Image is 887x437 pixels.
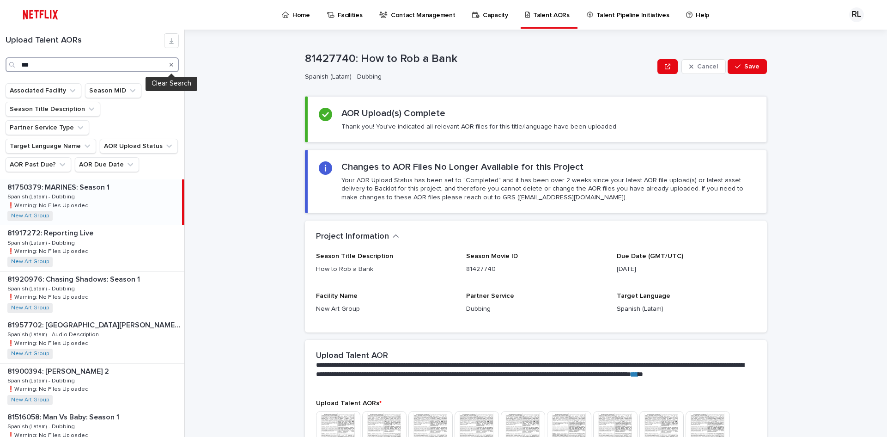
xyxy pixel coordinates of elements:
button: Season MID [85,83,141,98]
p: 81427740 [466,265,605,274]
a: New Art Group [11,397,49,403]
p: 81917272: Reporting Live [7,227,95,238]
p: 81750379: MARINES: Season 1 [7,181,111,192]
span: Target Language [617,293,670,299]
p: [DATE] [617,265,756,274]
button: AOR Past Due? [6,157,71,172]
p: ❗️Warning: No Files Uploaded [7,339,91,347]
span: Upload Talent AORs [316,400,382,406]
p: Spanish (Latam) - Audio Description [7,330,101,338]
p: Spanish (Latam) - Dubbing [7,422,77,430]
a: New Art Group [11,351,49,357]
span: Partner Service [466,293,514,299]
h1: Upload Talent AORs [6,36,164,46]
span: Cancel [697,63,718,70]
button: Partner Service Type [6,120,89,135]
button: Target Language Name [6,139,96,154]
p: Dubbing [466,304,605,314]
p: Spanish (Latam) [617,304,756,314]
img: ifQbXi3ZQGMSEF7WDB7W [18,6,62,24]
p: ❗️Warning: No Files Uploaded [7,201,91,209]
span: Facility Name [316,293,358,299]
p: Your AOR Upload Status has been set to "Completed" and it has been over 2 weeks since your latest... [341,176,755,202]
p: Spanish (Latam) - Dubbing [7,376,77,384]
p: ❗️Warning: No Files Uploaded [7,292,91,301]
a: New Art Group [11,259,49,265]
p: Thank you! You've indicated all relevant AOR files for this title/language have been uploaded. [341,123,618,131]
h2: Project Information [316,232,389,242]
p: How to Rob a Bank [316,265,455,274]
h2: AOR Upload(s) Complete [341,108,445,119]
p: Spanish (Latam) - Dubbing [7,192,77,200]
p: 81957702: [GEOGRAPHIC_DATA][PERSON_NAME] (aka I'm not [PERSON_NAME]) [7,319,182,330]
p: Spanish (Latam) - Dubbing [7,238,77,246]
button: Save [728,59,767,74]
button: Season Title Description [6,102,100,117]
button: Project Information [316,232,399,242]
button: AOR Due Date [75,157,139,172]
p: 81427740: How to Rob a Bank [305,52,654,66]
span: Season Title Description [316,253,393,259]
h2: Changes to AOR Files No Longer Available for this Project [341,161,583,172]
button: Cancel [681,59,726,74]
a: New Art Group [11,213,49,219]
button: AOR Upload Status [100,139,178,154]
p: 81920976: Chasing Shadows: Season 1 [7,273,142,284]
button: Associated Facility [6,83,81,98]
div: RL [849,7,864,22]
input: Search [6,57,179,72]
p: ❗️Warning: No Files Uploaded [7,246,91,255]
p: Spanish (Latam) - Dubbing [7,284,77,292]
span: Due Date (GMT/UTC) [617,253,683,259]
p: 81900394: [PERSON_NAME] 2 [7,365,111,376]
span: Save [744,63,759,70]
p: 81516058: Man Vs Baby: Season 1 [7,411,121,422]
a: New Art Group [11,305,49,311]
h2: Upload Talent AOR [316,351,388,361]
p: Spanish (Latam) - Dubbing [305,73,650,81]
span: Season Movie ID [466,253,518,259]
p: ❗️Warning: No Files Uploaded [7,384,91,393]
p: New Art Group [316,304,455,314]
